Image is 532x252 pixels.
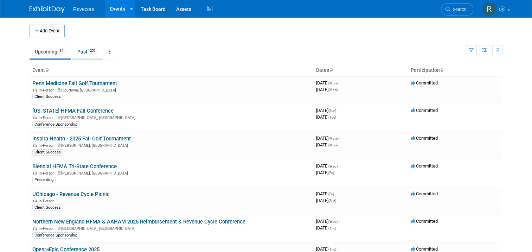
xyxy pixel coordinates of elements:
[440,67,443,73] a: Sort by Participation Type
[328,109,336,113] span: (Sun)
[73,6,94,12] span: Revecore
[328,199,336,203] span: (Sun)
[39,226,57,231] span: In-Person
[32,219,245,225] a: Northern New England HFMA & AAHAM 2025 Reimbursement & Revenue Cycle Conference
[328,164,338,168] span: (Wed)
[339,163,340,169] span: -
[32,121,79,128] div: Conference Sponsorship
[316,87,338,92] span: [DATE]
[337,246,338,252] span: -
[316,170,334,175] span: [DATE]
[39,199,57,203] span: In-Person
[32,136,131,142] a: Inspira Health - 2025 Fall Golf Tournament
[482,2,496,16] img: Rachael Sires
[33,143,37,147] img: In-Person Event
[33,226,37,230] img: In-Person Event
[313,64,408,76] th: Dates
[32,87,310,93] div: Flourtown, [GEOGRAPHIC_DATA]
[39,115,57,120] span: In-Person
[337,108,338,113] span: -
[328,226,336,230] span: (Thu)
[408,64,502,76] th: Participation
[328,247,336,251] span: (Thu)
[316,114,336,120] span: [DATE]
[33,115,37,119] img: In-Person Event
[32,170,310,176] div: [PERSON_NAME], [GEOGRAPHIC_DATA]
[39,143,57,148] span: In-Person
[450,7,467,12] span: Search
[316,225,336,231] span: [DATE]
[339,136,340,141] span: -
[88,48,97,53] span: 250
[33,88,37,92] img: In-Person Event
[33,171,37,175] img: In-Person Event
[316,163,340,169] span: [DATE]
[32,142,310,148] div: [PERSON_NAME], [GEOGRAPHIC_DATA]
[411,191,438,196] span: Committed
[32,149,63,156] div: Client Success
[316,219,340,224] span: [DATE]
[58,48,65,53] span: 34
[328,137,338,140] span: (Mon)
[328,88,338,92] span: (Mon)
[32,232,79,239] div: Conference Sponsorship
[32,204,63,211] div: Client Success
[316,198,336,203] span: [DATE]
[30,45,71,58] a: Upcoming34
[328,115,336,119] span: (Tue)
[316,246,338,252] span: [DATE]
[316,191,336,196] span: [DATE]
[33,199,37,202] img: In-Person Event
[32,108,114,114] a: [US_STATE] HFMA Fall Conference
[328,192,334,196] span: (Fri)
[32,114,310,120] div: [GEOGRAPHIC_DATA], [GEOGRAPHIC_DATA]
[39,88,57,93] span: In-Person
[329,67,333,73] a: Sort by Start Date
[32,163,117,170] a: Biennial HFMA Tri-State Conference
[411,246,438,252] span: Committed
[328,143,338,147] span: (Mon)
[30,25,65,37] button: Add Event
[339,80,340,86] span: -
[411,136,438,141] span: Committed
[316,136,340,141] span: [DATE]
[339,219,340,224] span: -
[32,177,56,183] div: Presenting
[30,64,313,76] th: Event
[411,80,438,86] span: Committed
[441,3,473,15] a: Search
[32,191,110,197] a: UChicago - Revenue Cycle Picnic
[328,220,338,223] span: (Wed)
[316,80,340,86] span: [DATE]
[328,81,338,85] span: (Mon)
[39,171,57,176] span: In-Person
[316,142,338,147] span: [DATE]
[30,6,65,13] img: ExhibitDay
[32,80,117,87] a: Penn Medicine Fall Golf Tournament
[72,45,103,58] a: Past250
[335,191,336,196] span: -
[328,171,334,175] span: (Fri)
[411,108,438,113] span: Committed
[411,219,438,224] span: Committed
[411,163,438,169] span: Committed
[316,108,338,113] span: [DATE]
[32,94,63,100] div: Client Success
[32,225,310,231] div: [GEOGRAPHIC_DATA], [GEOGRAPHIC_DATA]
[45,67,49,73] a: Sort by Event Name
